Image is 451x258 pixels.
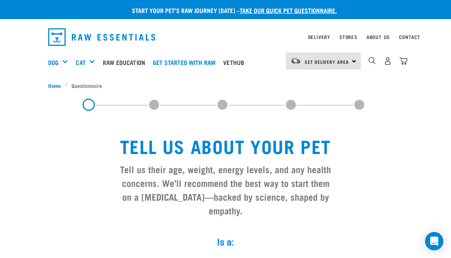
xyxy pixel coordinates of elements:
[48,81,403,89] nav: breadcrumbs
[48,81,61,89] span: Home
[151,47,221,78] a: Get started with Raw
[290,58,301,65] img: van-moving.png
[48,58,58,67] a: Dog
[48,81,65,89] a: Home
[117,162,334,217] h3: Tell us their age, weight, energy levels, and any health concerns. We’ll recommend the best way t...
[399,36,420,38] a: Contact
[240,8,337,12] a: take our quick pet questionnaire.
[117,135,334,156] h1: Tell us about your pet
[221,47,250,78] a: Vethub
[368,57,376,64] img: home-icon-1@2x.png
[48,28,155,46] img: Raw Essentials Logo
[111,235,340,249] label: Is a:
[101,47,151,78] a: Raw Education
[305,60,349,63] span: Set Delivery Area
[339,36,357,38] a: Stores
[367,36,390,38] a: About Us
[42,25,409,49] nav: dropdown navigation
[399,57,407,65] img: home-icon@2x.png
[384,57,392,65] img: user.png
[308,36,330,38] a: Delivery
[76,58,85,67] a: Cat
[425,232,443,250] div: Open Intercom Messenger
